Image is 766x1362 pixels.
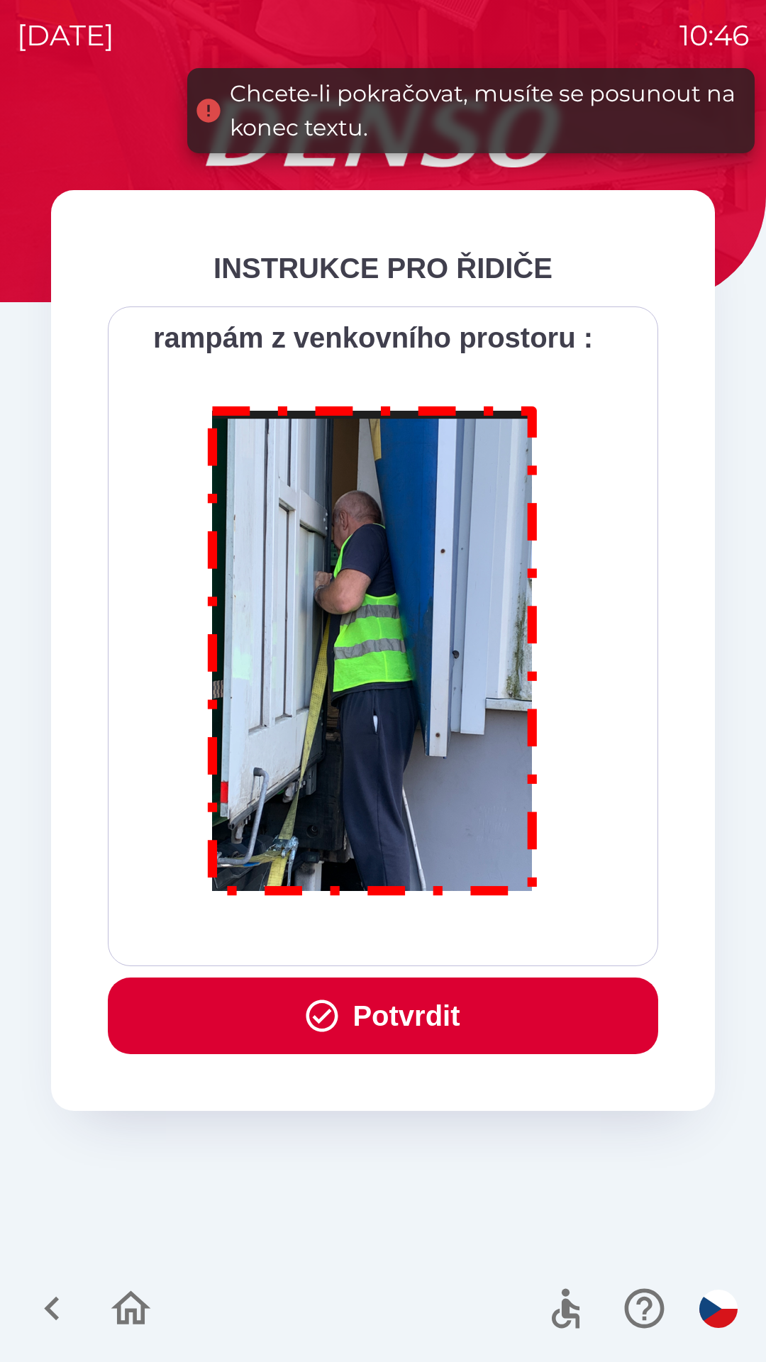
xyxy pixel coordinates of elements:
[108,247,658,289] div: INSTRUKCE PRO ŘIDIČE
[699,1290,738,1328] img: cs flag
[51,99,715,167] img: Logo
[230,77,740,145] div: Chcete-li pokračovat, musíte se posunout na konec textu.
[679,14,749,57] p: 10:46
[17,14,114,57] p: [DATE]
[108,978,658,1054] button: Potvrdit
[191,387,555,909] img: M8MNayrTL6gAAAABJRU5ErkJggg==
